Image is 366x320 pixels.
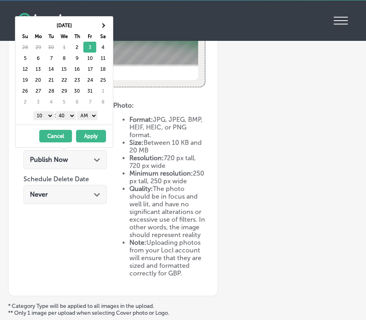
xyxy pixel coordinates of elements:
th: We [57,31,70,42]
td: 27 [32,85,44,96]
td: 13 [32,64,44,74]
td: 19 [19,74,32,85]
img: fda3e92497d09a02dc62c9cd864e3231.png [18,13,63,28]
td: 21 [44,74,57,85]
td: 20 [32,74,44,85]
p: * Category Type will be applied to all images in the upload. ** Only 1 image per upload when sele... [8,303,358,316]
td: 26 [19,85,32,96]
th: Fr [83,31,96,42]
td: 29 [57,85,70,96]
strong: Note: [129,239,146,246]
button: Cancel [39,130,72,142]
td: 17 [83,64,96,74]
th: Tu [44,31,57,42]
th: Sa [96,31,109,42]
td: 7 [44,53,57,64]
td: 30 [44,42,57,53]
button: Apply [76,130,106,142]
td: 22 [57,74,70,85]
td: 28 [44,85,57,96]
strong: Resolution: [129,154,164,162]
th: [DATE] [32,20,96,31]
th: Mo [32,31,44,42]
td: 8 [96,96,109,107]
span: Never [30,191,48,198]
td: 10 [83,53,96,64]
td: 2 [19,96,32,107]
td: 6 [70,96,83,107]
strong: Quality: [129,185,153,193]
td: 4 [44,96,57,107]
td: 7 [83,96,96,107]
strong: Photo: [113,102,134,109]
strong: Size: [129,139,144,146]
li: Uploading photos from your Locl account will ensure that they are sized and formatted correctly f... [129,239,206,277]
li: 720 px tall, 720 px wide [129,154,206,170]
td: 8 [57,53,70,64]
td: 6 [32,53,44,64]
li: JPG, JPEG, BMP, HEIF, HEIC, or PNG format. [129,116,206,139]
td: 23 [70,74,83,85]
li: The photo should be in focus and well lit, and have no significant alterations or excessive use o... [129,185,206,239]
td: 15 [57,64,70,74]
td: 24 [83,74,96,85]
td: 25 [96,74,109,85]
td: 2 [70,42,83,53]
span: Publish Now [30,156,68,163]
td: 28 [19,42,32,53]
td: 16 [70,64,83,74]
td: 11 [96,53,109,64]
td: 1 [57,42,70,53]
td: 9 [70,53,83,64]
td: 5 [57,96,70,107]
strong: Format: [129,116,153,123]
td: 31 [83,85,96,96]
li: Between 10 KB and 20 MB [129,139,206,154]
td: 18 [96,64,109,74]
td: 29 [32,42,44,53]
div: : [19,109,113,121]
th: Su [19,31,32,42]
td: 4 [96,42,109,53]
th: Th [70,31,83,42]
td: 14 [44,64,57,74]
li: 250 px tall, 250 px wide [129,170,206,185]
td: 3 [32,96,44,107]
td: 12 [19,64,32,74]
td: 30 [70,85,83,96]
label: Schedule Delete Date [23,175,89,183]
td: 1 [96,85,109,96]
strong: Minimum resolution: [129,170,193,177]
td: 5 [19,53,32,64]
td: 3 [83,42,96,53]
